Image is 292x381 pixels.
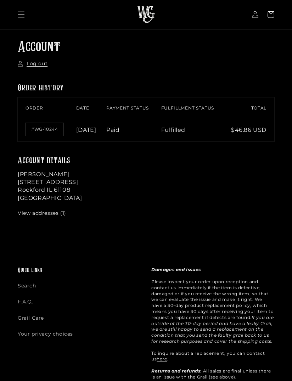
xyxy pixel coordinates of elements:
em: If you are outside of the 30-day period and have a leaky Grail, we are still happy to send a repl... [151,315,274,344]
p: Please inspect your order upon reception and contact us immediately if the item is defective, dam... [151,267,274,380]
td: Fulfilled [161,119,228,141]
h2: Account details [18,156,274,167]
a: Search [18,281,36,294]
h1: Account [18,38,274,57]
a: here [157,356,167,362]
a: F.A.Q. [18,294,33,310]
th: Total [227,97,274,119]
h2: Order history [18,83,274,94]
td: Paid [106,119,161,141]
strong: Returns and refunds [151,368,200,374]
a: View addresses (1) [18,210,66,217]
th: Fulfillment status [161,97,228,119]
time: [DATE] [76,127,96,133]
a: Grail Care [18,310,44,326]
td: $46.86 USD [227,119,274,141]
a: Log out [18,60,47,67]
img: The Whiskey Grail [137,6,155,23]
a: Order number #WG-10244 [26,123,63,136]
summary: Menu [13,7,29,23]
h2: Quick links [18,267,141,274]
th: Date [76,97,107,119]
th: Payment status [106,97,161,119]
a: Your privacy choices [18,326,73,342]
strong: Damages and issues [151,267,201,272]
th: Order [18,97,76,119]
p: [PERSON_NAME] [STREET_ADDRESS] Rockford IL 61108 [GEOGRAPHIC_DATA] [18,170,274,202]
